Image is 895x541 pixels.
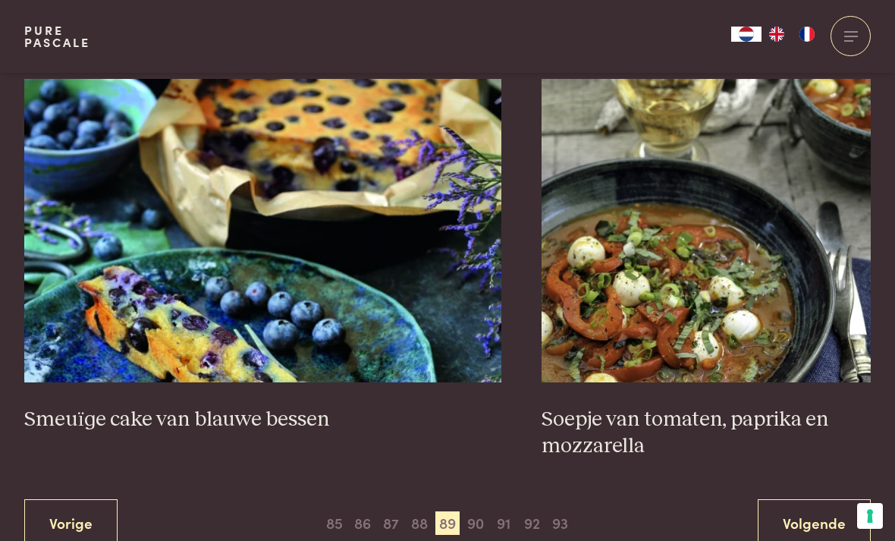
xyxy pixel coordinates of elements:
a: PurePascale [24,24,90,49]
span: 91 [491,511,516,536]
span: 89 [435,511,460,536]
span: 90 [463,511,488,536]
span: 88 [407,511,432,536]
span: 86 [351,511,375,536]
span: 85 [322,511,347,536]
span: 92 [520,511,545,536]
a: EN [762,27,792,42]
ul: Language list [762,27,822,42]
a: NL [731,27,762,42]
a: FR [792,27,822,42]
span: 93 [548,511,573,536]
aside: Language selected: Nederlands [731,27,822,42]
div: Language [731,27,762,42]
a: Smeuïge cake van blauwe bessen Smeuïge cake van blauwe bessen [24,79,501,432]
h3: Soepje van tomaten, paprika en mozzarella [542,407,871,459]
span: 87 [379,511,404,536]
img: Smeuïge cake van blauwe bessen [24,79,501,382]
img: Soepje van tomaten, paprika en mozzarella [542,79,871,382]
h3: Smeuïge cake van blauwe bessen [24,407,501,433]
a: Soepje van tomaten, paprika en mozzarella Soepje van tomaten, paprika en mozzarella [542,79,871,459]
button: Uw voorkeuren voor toestemming voor trackingtechnologieën [857,503,883,529]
